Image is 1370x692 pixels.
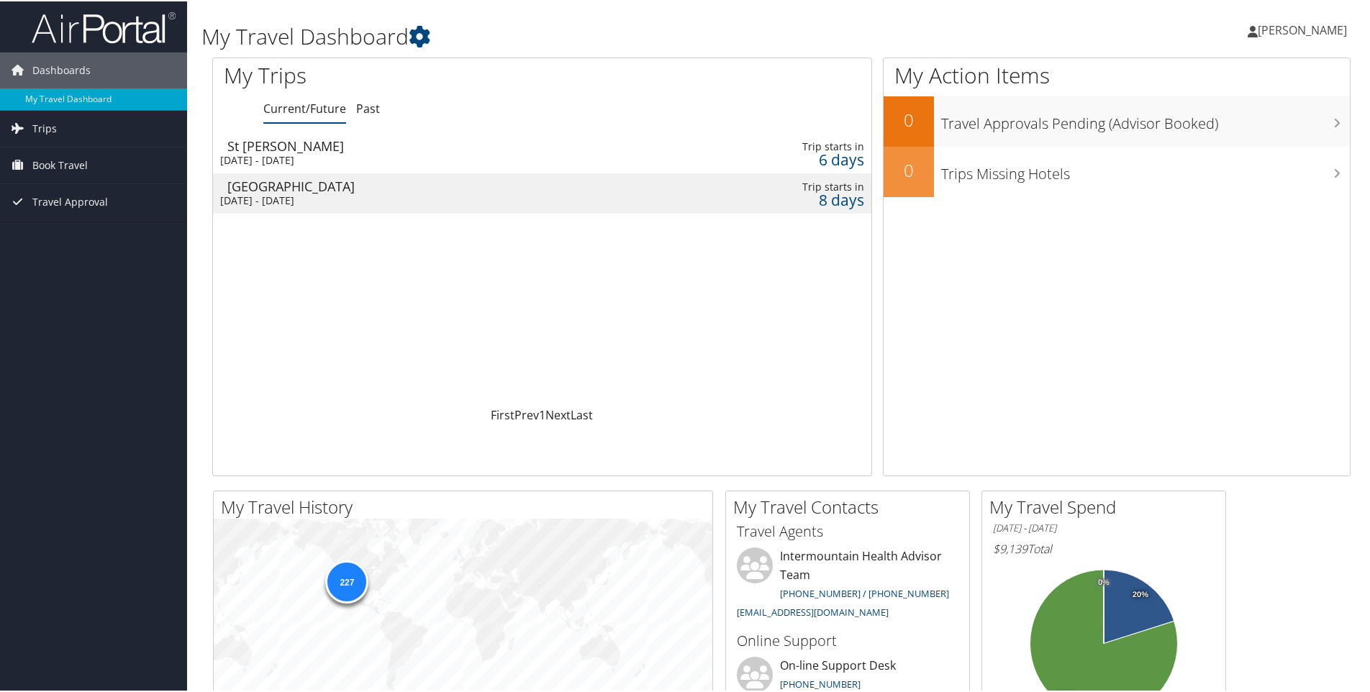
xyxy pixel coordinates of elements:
h3: Trips Missing Hotels [941,155,1350,183]
div: [DATE] - [DATE] [220,152,617,165]
h2: 0 [884,157,934,181]
a: Prev [514,406,539,422]
div: [DATE] - [DATE] [220,193,617,206]
a: [EMAIL_ADDRESS][DOMAIN_NAME] [737,604,889,617]
a: Current/Future [263,99,346,115]
a: 0Travel Approvals Pending (Advisor Booked) [884,95,1350,145]
h1: My Trips [224,59,586,89]
span: [PERSON_NAME] [1258,21,1347,37]
a: Past [356,99,380,115]
a: [PERSON_NAME] [1248,7,1361,50]
a: 0Trips Missing Hotels [884,145,1350,196]
div: 8 days [711,192,864,205]
span: Trips [32,109,57,145]
span: Travel Approval [32,183,108,219]
div: 227 [325,559,368,602]
h1: My Action Items [884,59,1350,89]
li: Intermountain Health Advisor Team [730,546,966,623]
h2: My Travel History [221,493,712,518]
h2: My Travel Contacts [733,493,969,518]
h2: 0 [884,106,934,131]
h3: Travel Approvals Pending (Advisor Booked) [941,105,1350,132]
a: 1 [539,406,545,422]
a: Last [571,406,593,422]
div: 6 days [711,152,864,165]
h6: [DATE] - [DATE] [993,520,1215,534]
h1: My Travel Dashboard [201,20,975,50]
h3: Travel Agents [737,520,958,540]
div: St [PERSON_NAME] [227,138,625,151]
h2: My Travel Spend [989,493,1225,518]
a: [PHONE_NUMBER] / [PHONE_NUMBER] [780,586,949,598]
tspan: 20% [1133,589,1148,598]
a: First [491,406,514,422]
div: Trip starts in [711,139,864,152]
img: airportal-logo.png [32,9,176,43]
span: $9,139 [993,540,1027,555]
span: Dashboards [32,51,91,87]
h6: Total [993,540,1215,555]
a: Next [545,406,571,422]
a: [PHONE_NUMBER] [780,676,861,689]
tspan: 0% [1098,577,1110,586]
div: [GEOGRAPHIC_DATA] [227,178,625,191]
div: Trip starts in [711,179,864,192]
span: Book Travel [32,146,88,182]
h3: Online Support [737,629,958,650]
